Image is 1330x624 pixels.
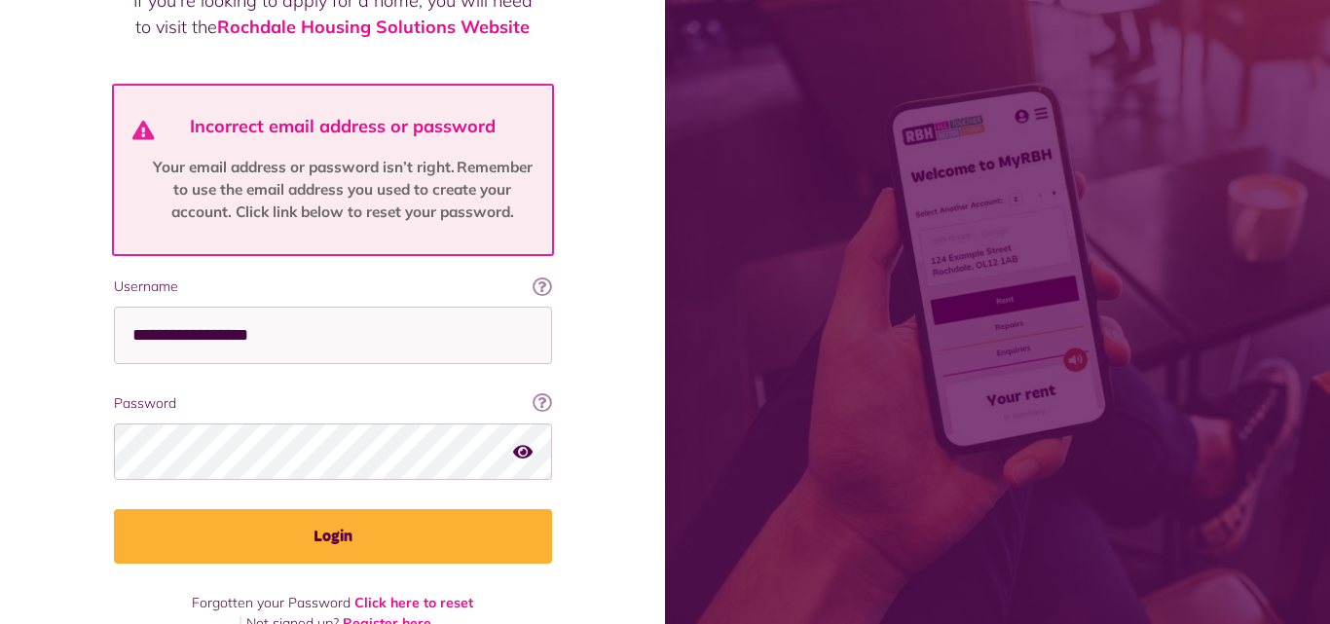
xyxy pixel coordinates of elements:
[114,276,552,297] label: Username
[192,594,351,611] span: Forgotten your Password
[354,594,473,611] a: Click here to reset
[144,116,540,137] h4: Incorrect email address or password
[114,393,552,414] label: Password
[144,157,540,224] p: Your email address or password isn’t right. Remember to use the email address you used to create ...
[114,509,552,564] button: Login
[217,16,530,38] a: Rochdale Housing Solutions Website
